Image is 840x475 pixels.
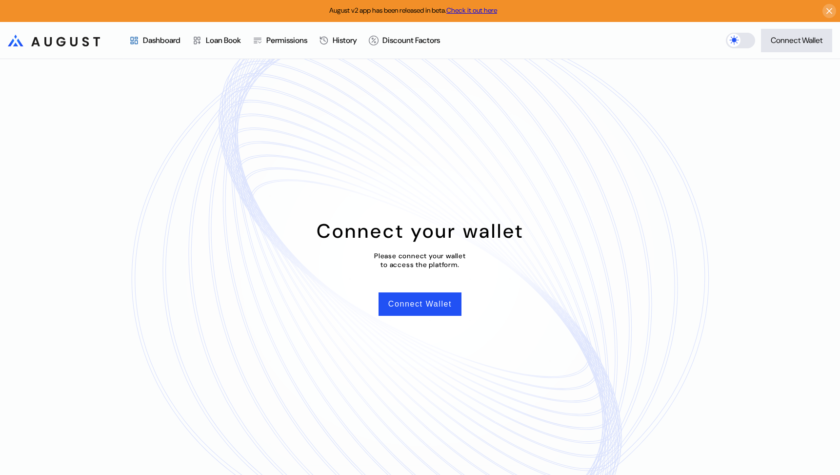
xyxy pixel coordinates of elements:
a: Dashboard [123,22,186,59]
div: Connect your wallet [317,218,524,244]
span: August v2 app has been released in beta. [329,6,497,15]
button: Connect Wallet [761,29,832,52]
a: Discount Factors [363,22,446,59]
div: Dashboard [143,35,180,45]
button: Connect Wallet [379,292,461,316]
div: History [333,35,357,45]
a: Permissions [247,22,313,59]
a: Check it out here [446,6,497,15]
div: Please connect your wallet to access the platform. [374,251,466,269]
div: Loan Book [206,35,241,45]
div: Permissions [266,35,307,45]
a: Loan Book [186,22,247,59]
div: Connect Wallet [771,35,822,45]
a: History [313,22,363,59]
div: Discount Factors [382,35,440,45]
